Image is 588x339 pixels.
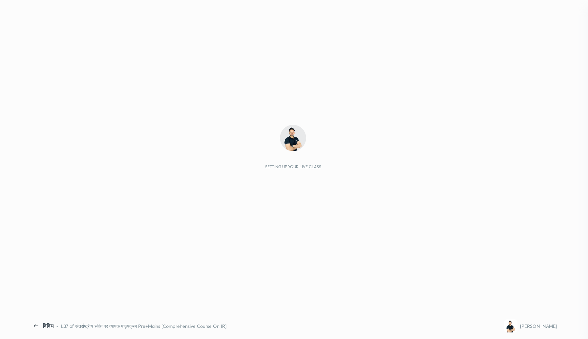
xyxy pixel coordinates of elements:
div: [PERSON_NAME] [520,323,557,329]
img: ac15769c10034ba4b0ba1151199e52e4.file [504,319,517,332]
div: L37 of अंतर्राष्ट्रीय संबंध पर व्यापक पाठ्यक्रम Pre+Mains [Comprehensive Course On IR] [61,323,226,329]
div: विविध [43,322,53,330]
div: Setting up your live class [265,164,321,169]
div: • [56,323,58,329]
img: ac15769c10034ba4b0ba1151199e52e4.file [280,125,306,151]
